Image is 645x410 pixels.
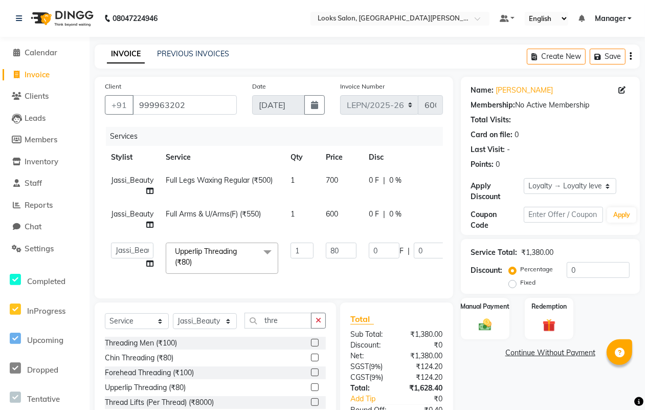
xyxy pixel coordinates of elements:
img: _cash.svg [475,317,496,332]
span: Full Legs Waxing Regular (₹500) [166,176,273,185]
span: Reports [25,200,53,210]
div: Discount: [343,340,396,351]
label: Client [105,82,121,91]
label: Manual Payment [460,302,509,311]
span: Members [25,135,57,144]
a: Add Tip [343,394,406,404]
span: | [408,246,410,256]
a: Staff [3,178,87,189]
a: Settings [3,243,87,255]
label: Redemption [531,302,567,311]
a: Inventory [3,156,87,168]
div: Threading Men (₹100) [105,338,177,349]
div: ( ) [343,372,396,383]
a: PREVIOUS INVOICES [157,49,229,58]
div: ( ) [343,361,396,372]
div: ₹124.20 [396,372,450,383]
span: | [383,209,385,220]
div: 0 [496,159,500,170]
span: Completed [27,276,65,286]
span: 600 [326,209,338,219]
label: Fixed [521,278,536,287]
div: ₹1,380.00 [396,351,450,361]
div: Discount: [471,265,503,276]
a: Invoice [3,69,87,81]
div: ₹1,380.00 [522,247,554,258]
div: Service Total: [471,247,518,258]
th: Disc [363,146,457,169]
div: Chin Threading (₹80) [105,353,173,363]
div: No Active Membership [471,100,630,111]
span: Manager [595,13,626,24]
a: Continue Without Payment [463,348,638,358]
input: Enter Offer / Coupon Code [524,207,603,223]
span: 9% [371,362,381,371]
span: Jassi_Beauty [111,176,153,185]
span: | [383,175,385,186]
div: Coupon Code [471,209,524,231]
span: Calendar [25,48,57,57]
span: Chat [25,222,41,231]
b: 08047224946 [113,4,158,33]
div: ₹1,380.00 [396,329,450,340]
span: Upperlip Threading (₹80) [175,247,237,267]
div: Total: [343,383,396,394]
span: 700 [326,176,338,185]
span: SGST [350,362,369,371]
div: ₹1,628.40 [396,383,450,394]
span: Full Arms & U/Arms(F) (₹550) [166,209,261,219]
div: Total Visits: [471,115,511,125]
span: Invoice [25,70,50,79]
div: Card on file: [471,130,513,140]
input: Search by Name/Mobile/Email/Code [132,95,237,115]
span: 1 [291,176,295,185]
button: Create New [527,49,586,64]
span: 0 % [389,209,402,220]
a: Clients [3,91,87,102]
a: Reports [3,200,87,211]
span: 9% [371,373,381,381]
span: InProgress [27,306,65,316]
div: Sub Total: [343,329,396,340]
div: - [507,144,510,155]
div: Thread Lifts (Per Thread) (₹8000) [105,397,214,408]
button: +91 [105,95,134,115]
a: Chat [3,221,87,233]
div: Apply Discount [471,181,524,202]
span: Dropped [27,365,58,375]
div: ₹0 [396,340,450,351]
a: [PERSON_NAME] [496,85,553,96]
span: Inventory [25,157,58,166]
button: Save [590,49,626,64]
span: Leads [25,113,46,123]
span: 0 % [389,175,402,186]
a: Members [3,134,87,146]
span: 1 [291,209,295,219]
th: Price [320,146,363,169]
input: Search or Scan [244,313,312,329]
div: Last Visit: [471,144,505,155]
span: Total [350,314,374,325]
span: Staff [25,178,42,188]
span: Jassi_Beauty [111,209,153,219]
div: Forehead Threading (₹100) [105,368,194,378]
a: Calendar [3,47,87,59]
div: Net: [343,351,396,361]
a: x [192,257,196,267]
span: CGST [350,373,369,382]
div: Membership: [471,100,516,111]
th: Stylist [105,146,160,169]
span: F [399,246,404,256]
span: Settings [25,244,54,253]
span: Upcoming [27,335,63,345]
div: 0 [515,130,519,140]
div: ₹0 [406,394,451,404]
th: Service [160,146,284,169]
div: Name: [471,85,494,96]
div: Services [106,127,451,146]
img: _gift.svg [539,317,560,334]
th: Qty [284,146,320,169]
div: ₹124.20 [396,361,450,372]
label: Percentage [521,265,553,274]
a: Leads [3,113,87,124]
